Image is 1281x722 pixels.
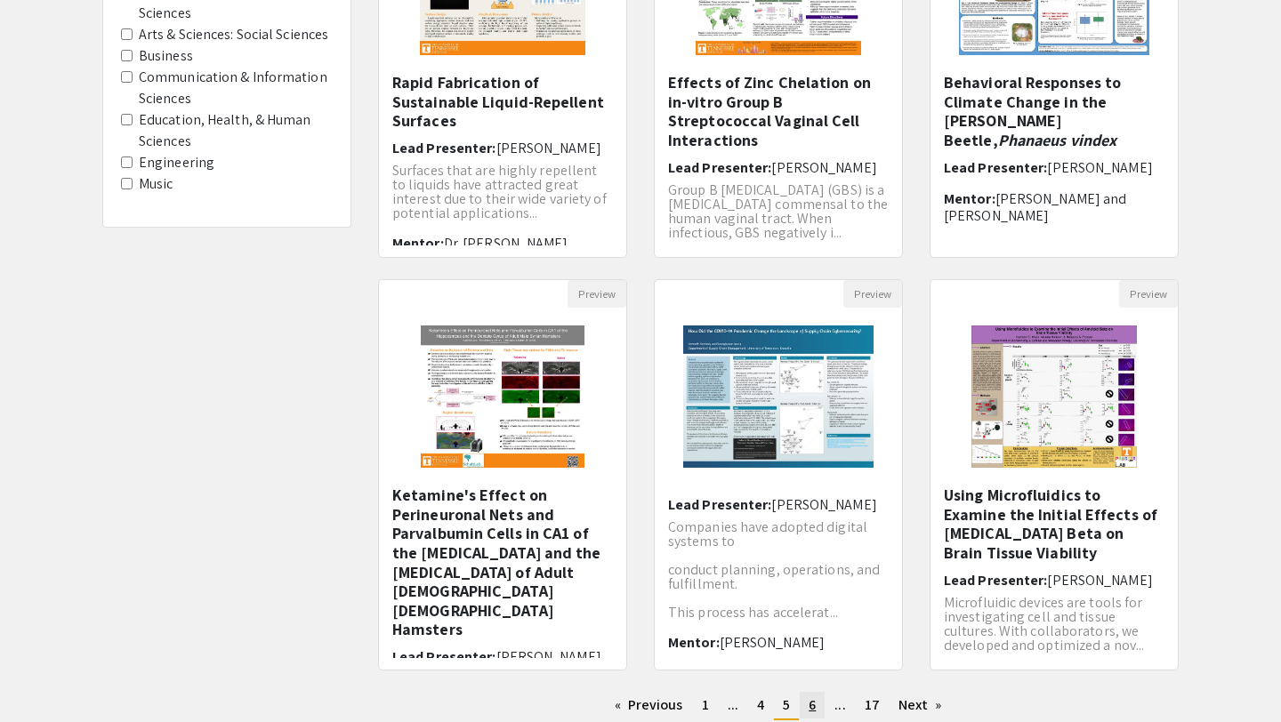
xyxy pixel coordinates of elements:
span: 4 [757,695,764,714]
span: [PERSON_NAME] and [PERSON_NAME] [944,189,1126,225]
span: 6 [809,695,816,714]
button: Preview [1119,280,1178,308]
h6: Lead Presenter: [668,496,889,513]
button: Preview [568,280,626,308]
p: This process has accelerat... [668,606,889,620]
h6: Lead Presenter: [392,648,613,665]
a: Previous page [606,692,692,718]
label: Communication & Information Sciences [139,67,333,109]
em: Phanaeus vindex [998,130,1117,150]
span: ... [834,695,845,714]
h5: Ketamine's Effect on Perineuronal Nets and Parvalbumin Cells in CA1 of the [MEDICAL_DATA] and the... [392,485,613,639]
h5: Behavioral Responses to Climate Change in the [PERSON_NAME] Beetle, [944,73,1164,149]
span: 5 [783,695,790,714]
div: Open Presentation <p>Ketamine's Effect on Perineuronal Nets and Parvalbumin Cells in CA1 of the H... [378,279,627,670]
span: Mentor: [668,633,720,652]
img: <p>How Did the COVID-19 Pandemic Change the Landscape of Supply Chain Cybersecurity?</p> [665,308,890,485]
div: Open Presentation <p>How Did the COVID-19 Pandemic Change the Landscape of Supply Chain Cybersecu... [654,279,903,670]
label: Engineering [139,152,214,173]
h5: Rapid Fabrication of Sustainable Liquid-Repellent Surfaces [392,73,613,131]
label: Business [139,45,193,67]
span: [PERSON_NAME] [771,158,876,177]
a: Next page [890,692,951,718]
span: [PERSON_NAME] [1047,158,1152,177]
img: <p>Ketamine's Effect on Perineuronal Nets and Parvalbumin Cells in CA1 of the Hippocampus and the... [403,308,602,485]
span: [PERSON_NAME] [496,647,601,666]
label: Education, Health, & Human Sciences [139,109,333,152]
label: Arts & Sciences: Social Sciences [139,24,328,45]
span: [PERSON_NAME] [771,495,876,514]
p: Microfluidic devices are tools for investigating cell and tissue cultures. With collaborators, we... [944,596,1164,653]
span: [PERSON_NAME] [1047,571,1152,590]
h6: Lead Presenter: [668,159,889,176]
span: [PERSON_NAME] [720,633,825,652]
img: <p>Using Microfluidics to Examine the Initial Effects of Amyloid Beta on Brain Tissue Viability</p> [954,308,1156,485]
h5: Effects of Zinc Chelation on in-vitro Group B Streptococcal Vaginal Cell Interactions [668,73,889,149]
ul: Pagination [378,692,1179,720]
h6: Lead Presenter: [392,140,613,156]
h6: Lead Presenter: [944,572,1164,589]
span: ... [728,695,738,714]
p: Surfaces that are highly repellent to liquids have attracted great interest due to their wide var... [392,164,613,221]
h6: Lead Presenter: [944,159,1164,176]
span: Mentor: [944,189,995,208]
span: Mentor: [392,234,444,253]
span: 1 [702,695,709,714]
p: Group B [MEDICAL_DATA] (GBS) is a [MEDICAL_DATA] commensal to the human vaginal tract. When infec... [668,183,889,240]
label: Music [139,173,173,195]
h5: Using Microfluidics to Examine the Initial Effects of [MEDICAL_DATA] Beta on Brain Tissue Viability [944,485,1164,562]
span: Dr. [PERSON_NAME] [444,234,568,253]
p: conduct planning, operations, and fulfillment. [668,563,889,591]
span: 17 [865,695,880,714]
iframe: Chat [13,642,76,709]
div: Open Presentation <p>Using Microfluidics to Examine the Initial Effects of Amyloid Beta on Brain ... [930,279,1179,670]
button: Preview [843,280,902,308]
p: Companies have adopted digital systems to [668,520,889,549]
h5: How Did the [MEDICAL_DATA] Pandemic Change the Landscape of Supply Chain Cybersecurity? [668,410,889,486]
span: [PERSON_NAME] [496,139,601,157]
